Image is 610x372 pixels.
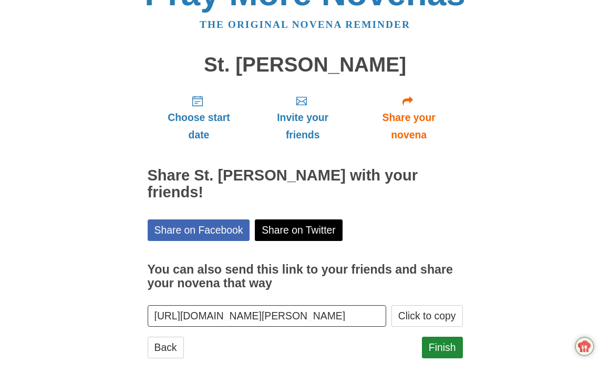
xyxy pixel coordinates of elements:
[422,337,463,358] a: Finish
[200,19,410,30] a: The original novena reminder
[255,219,343,241] a: Share on Twitter
[355,86,463,149] a: Share your novena
[148,337,184,358] a: Back
[148,86,251,149] a: Choose start date
[366,109,452,144] span: Share your novena
[148,263,463,290] h3: You can also send this link to your friends and share your novena that way
[261,109,344,144] span: Invite your friends
[250,86,355,149] a: Invite your friends
[148,219,250,241] a: Share on Facebook
[148,54,463,76] h1: St. [PERSON_NAME]
[391,305,463,327] button: Click to copy
[158,109,240,144] span: Choose start date
[148,167,463,201] h2: Share St. [PERSON_NAME] with your friends!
